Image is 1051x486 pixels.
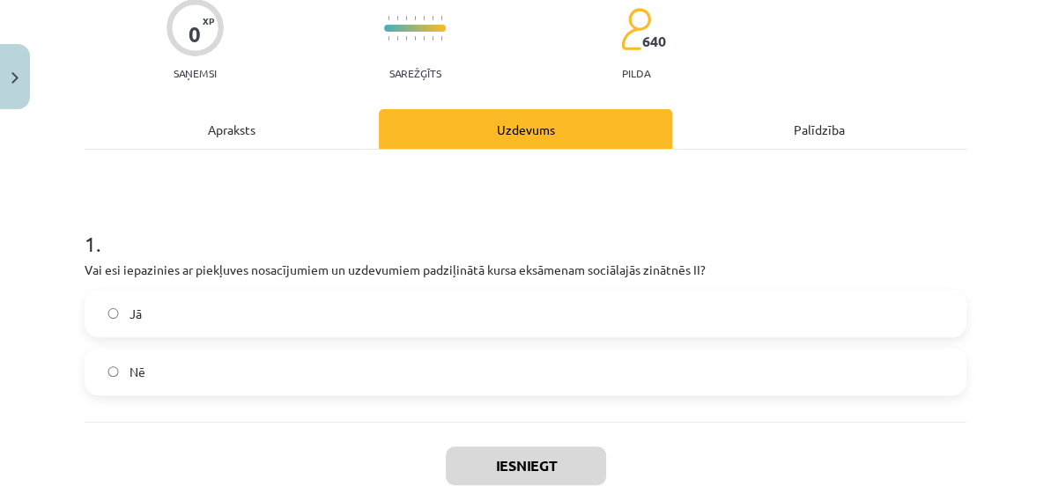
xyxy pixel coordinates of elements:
[388,36,389,40] img: icon-short-line-57e1e144782c952c97e751825c79c345078a6d821885a25fce030b3d8c18986b.svg
[672,109,966,149] div: Palīdzība
[167,67,224,79] p: Saņemsi
[85,261,966,279] p: Vai esi iepazinies ar piekļuves nosacījumiem un uzdevumiem padziļinātā kursa eksāmenam sociālajās...
[432,16,433,20] img: icon-short-line-57e1e144782c952c97e751825c79c345078a6d821885a25fce030b3d8c18986b.svg
[446,446,606,485] button: Iesniegt
[414,36,416,40] img: icon-short-line-57e1e144782c952c97e751825c79c345078a6d821885a25fce030b3d8c18986b.svg
[620,7,651,51] img: students-c634bb4e5e11cddfef0936a35e636f08e4e9abd3cc4e673bd6f9a4125e45ecb1.svg
[85,109,379,149] div: Apraksts
[85,201,966,255] h1: 1 .
[107,366,119,378] input: Nē
[405,16,407,20] img: icon-short-line-57e1e144782c952c97e751825c79c345078a6d821885a25fce030b3d8c18986b.svg
[622,67,650,79] p: pilda
[107,308,119,320] input: Jā
[414,16,416,20] img: icon-short-line-57e1e144782c952c97e751825c79c345078a6d821885a25fce030b3d8c18986b.svg
[130,363,145,381] span: Nē
[388,16,389,20] img: icon-short-line-57e1e144782c952c97e751825c79c345078a6d821885a25fce030b3d8c18986b.svg
[423,36,425,40] img: icon-short-line-57e1e144782c952c97e751825c79c345078a6d821885a25fce030b3d8c18986b.svg
[189,22,201,47] div: 0
[440,16,442,20] img: icon-short-line-57e1e144782c952c97e751825c79c345078a6d821885a25fce030b3d8c18986b.svg
[396,36,398,40] img: icon-short-line-57e1e144782c952c97e751825c79c345078a6d821885a25fce030b3d8c18986b.svg
[440,36,442,40] img: icon-short-line-57e1e144782c952c97e751825c79c345078a6d821885a25fce030b3d8c18986b.svg
[642,33,666,49] span: 640
[11,72,19,84] img: icon-close-lesson-0947bae3869378f0d4975bcd49f059093ad1ed9edebbc8119c70593378902aed.svg
[396,16,398,20] img: icon-short-line-57e1e144782c952c97e751825c79c345078a6d821885a25fce030b3d8c18986b.svg
[203,16,214,26] span: XP
[389,67,441,79] p: Sarežģīts
[405,36,407,40] img: icon-short-line-57e1e144782c952c97e751825c79c345078a6d821885a25fce030b3d8c18986b.svg
[130,305,142,323] span: Jā
[432,36,433,40] img: icon-short-line-57e1e144782c952c97e751825c79c345078a6d821885a25fce030b3d8c18986b.svg
[423,16,425,20] img: icon-short-line-57e1e144782c952c97e751825c79c345078a6d821885a25fce030b3d8c18986b.svg
[379,109,673,149] div: Uzdevums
